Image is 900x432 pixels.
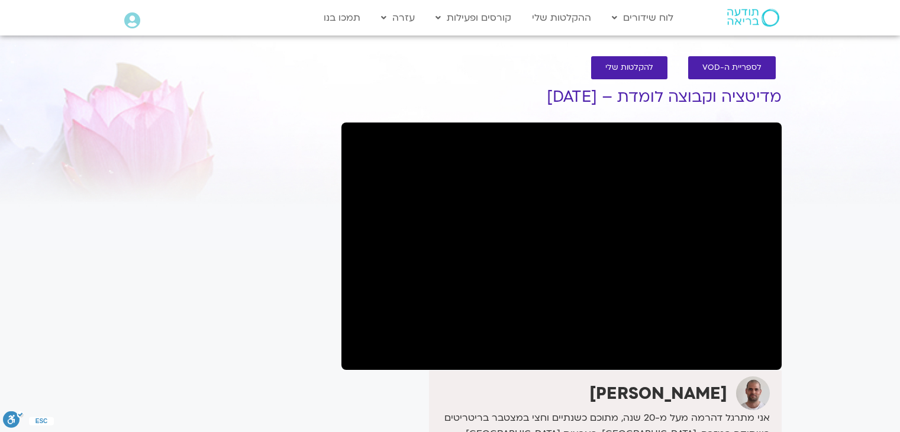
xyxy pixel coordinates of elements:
[341,88,782,106] h1: מדיטציה וקבוצה לומדת – [DATE]
[526,7,597,29] a: ההקלטות שלי
[688,56,776,79] a: לספריית ה-VOD
[375,7,421,29] a: עזרה
[318,7,366,29] a: תמכו בנו
[589,382,727,405] strong: [PERSON_NAME]
[702,63,762,72] span: לספריית ה-VOD
[591,56,667,79] a: להקלטות שלי
[605,63,653,72] span: להקלטות שלי
[727,9,779,27] img: תודעה בריאה
[430,7,517,29] a: קורסים ופעילות
[736,376,770,410] img: דקל קנטי
[606,7,679,29] a: לוח שידורים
